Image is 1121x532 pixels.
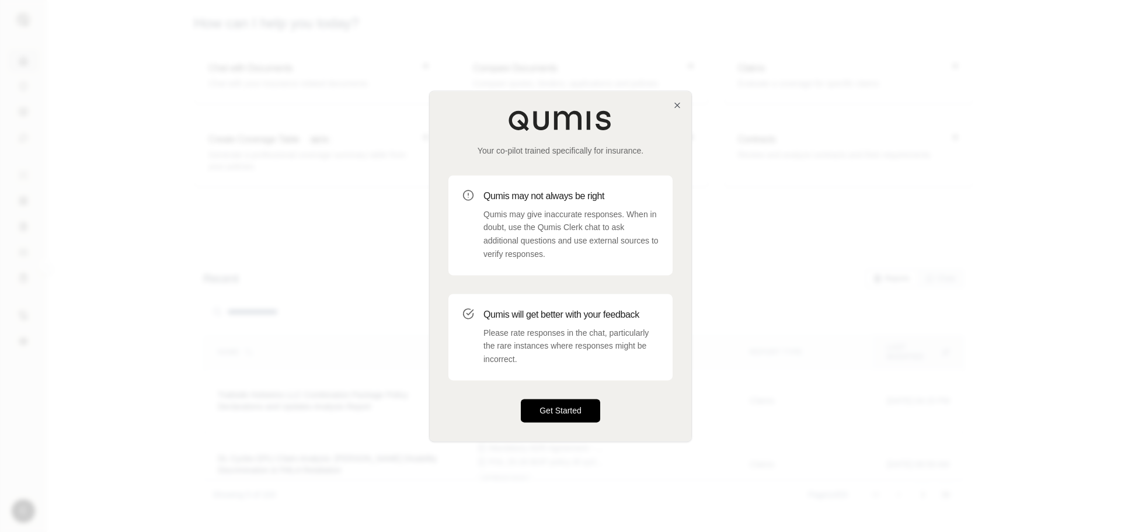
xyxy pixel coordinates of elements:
h3: Qumis may not always be right [483,189,659,203]
p: Your co-pilot trained specifically for insurance. [448,145,673,157]
img: Qumis Logo [508,110,613,131]
p: Qumis may give inaccurate responses. When in doubt, use the Qumis Clerk chat to ask additional qu... [483,208,659,261]
button: Get Started [521,399,600,422]
p: Please rate responses in the chat, particularly the rare instances where responses might be incor... [483,326,659,366]
h3: Qumis will get better with your feedback [483,308,659,322]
